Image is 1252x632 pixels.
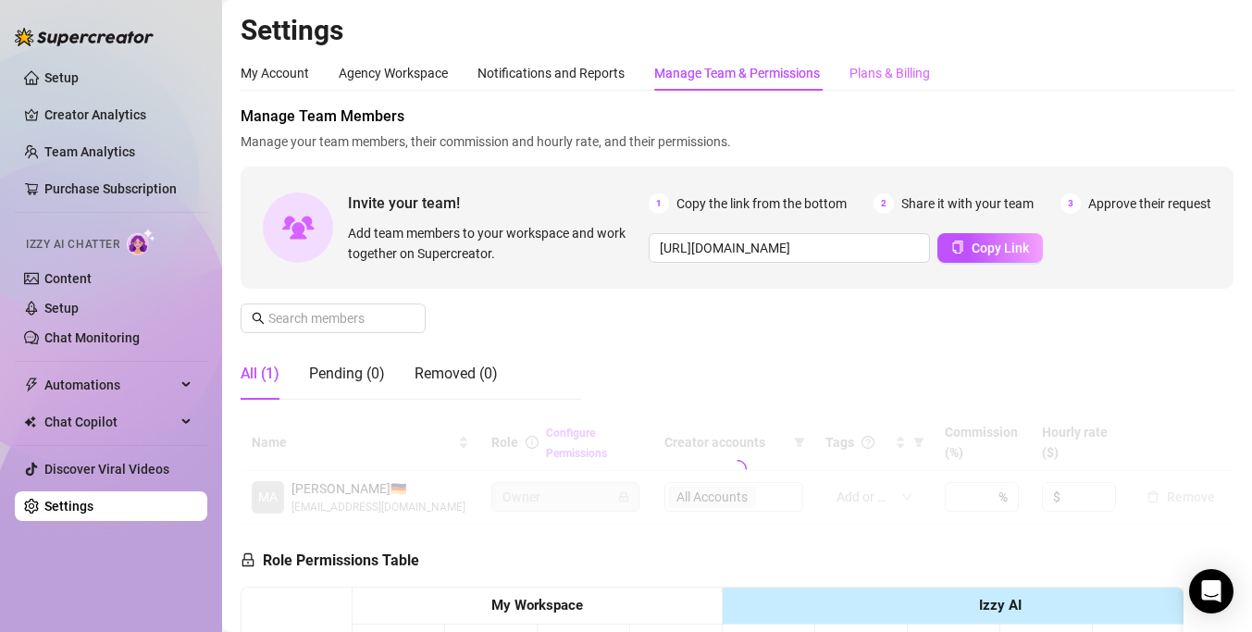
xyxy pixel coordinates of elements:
[951,241,964,254] span: copy
[728,460,747,478] span: loading
[44,181,177,196] a: Purchase Subscription
[654,63,820,83] div: Manage Team & Permissions
[24,378,39,392] span: thunderbolt
[15,28,154,46] img: logo-BBDzfeDw.svg
[849,63,930,83] div: Plans & Billing
[477,63,625,83] div: Notifications and Reports
[44,407,176,437] span: Chat Copilot
[44,499,93,514] a: Settings
[268,308,400,328] input: Search members
[44,370,176,400] span: Automations
[1088,193,1211,214] span: Approve their request
[676,193,847,214] span: Copy the link from the bottom
[348,223,641,264] span: Add team members to your workspace and work together on Supercreator.
[415,363,498,385] div: Removed (0)
[309,363,385,385] div: Pending (0)
[26,236,119,254] span: Izzy AI Chatter
[241,131,1233,152] span: Manage your team members, their commission and hourly rate, and their permissions.
[241,13,1233,48] h2: Settings
[127,229,155,255] img: AI Chatter
[972,241,1029,255] span: Copy Link
[348,192,649,215] span: Invite your team!
[241,550,419,572] h5: Role Permissions Table
[241,105,1233,128] span: Manage Team Members
[44,301,79,316] a: Setup
[1189,569,1233,613] div: Open Intercom Messenger
[979,597,1022,613] strong: Izzy AI
[901,193,1034,214] span: Share it with your team
[649,193,669,214] span: 1
[241,552,255,567] span: lock
[339,63,448,83] div: Agency Workspace
[44,462,169,477] a: Discover Viral Videos
[44,70,79,85] a: Setup
[874,193,894,214] span: 2
[24,415,36,428] img: Chat Copilot
[241,363,279,385] div: All (1)
[44,144,135,159] a: Team Analytics
[44,271,92,286] a: Content
[491,597,583,613] strong: My Workspace
[241,63,309,83] div: My Account
[44,330,140,345] a: Chat Monitoring
[252,312,265,325] span: search
[1060,193,1081,214] span: 3
[937,233,1043,263] button: Copy Link
[44,100,192,130] a: Creator Analytics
